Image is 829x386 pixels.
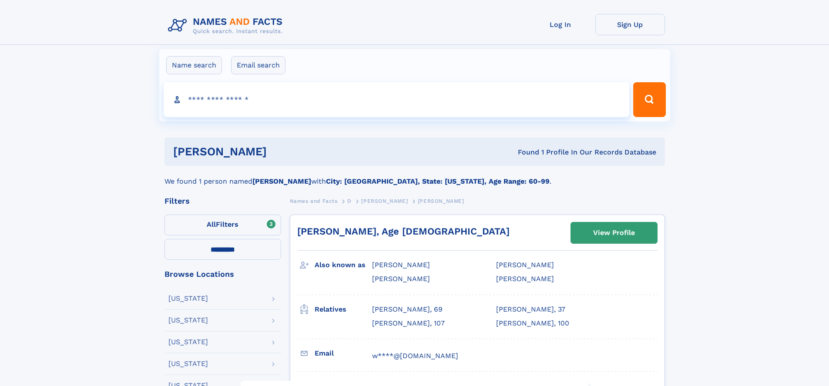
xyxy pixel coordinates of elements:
div: [US_STATE] [168,360,208,367]
a: View Profile [571,222,657,243]
div: We found 1 person named with . [164,166,665,187]
h3: Also known as [315,258,372,272]
b: [PERSON_NAME] [252,177,311,185]
label: Name search [166,56,222,74]
a: [PERSON_NAME], 69 [372,305,443,314]
span: [PERSON_NAME] [372,261,430,269]
div: Filters [164,197,281,205]
h1: [PERSON_NAME] [173,146,393,157]
h3: Email [315,346,372,361]
span: [PERSON_NAME] [372,275,430,283]
a: [PERSON_NAME], 37 [496,305,565,314]
a: D [347,195,352,206]
div: Found 1 Profile In Our Records Database [392,148,656,157]
span: [PERSON_NAME] [418,198,464,204]
a: [PERSON_NAME], 107 [372,319,445,328]
div: View Profile [593,223,635,243]
span: [PERSON_NAME] [361,198,408,204]
span: [PERSON_NAME] [496,275,554,283]
img: Logo Names and Facts [164,14,290,37]
div: [US_STATE] [168,339,208,346]
h3: Relatives [315,302,372,317]
label: Email search [231,56,285,74]
a: Log In [526,14,595,35]
div: Browse Locations [164,270,281,278]
a: Sign Up [595,14,665,35]
label: Filters [164,215,281,235]
a: [PERSON_NAME], 100 [496,319,569,328]
span: All [207,220,216,228]
div: [US_STATE] [168,295,208,302]
span: D [347,198,352,204]
a: Names and Facts [290,195,338,206]
span: [PERSON_NAME] [496,261,554,269]
div: [US_STATE] [168,317,208,324]
a: [PERSON_NAME], Age [DEMOGRAPHIC_DATA] [297,226,510,237]
input: search input [164,82,630,117]
b: City: [GEOGRAPHIC_DATA], State: [US_STATE], Age Range: 60-99 [326,177,550,185]
button: Search Button [633,82,665,117]
a: [PERSON_NAME] [361,195,408,206]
